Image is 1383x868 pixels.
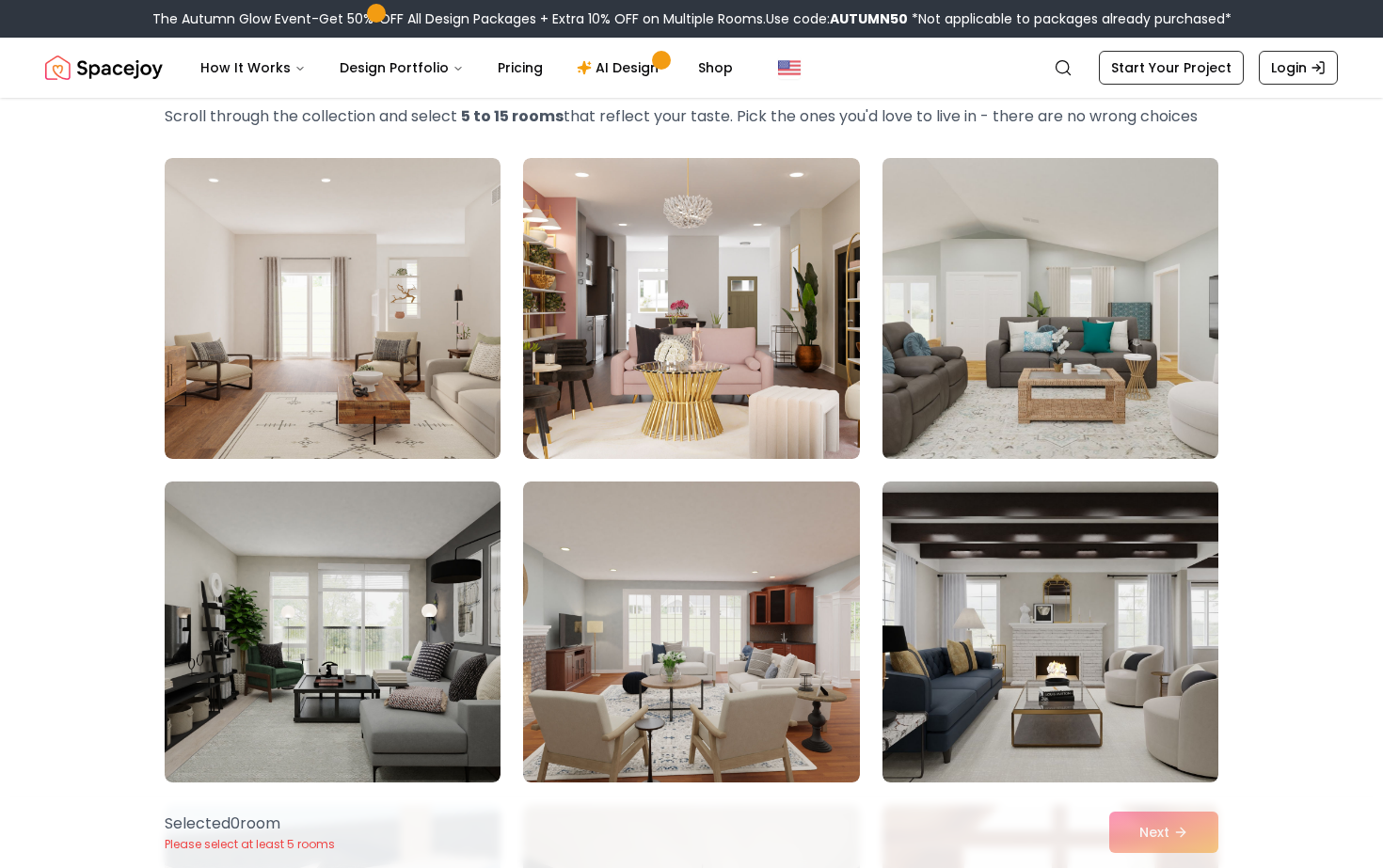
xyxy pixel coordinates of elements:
img: Room room-4 [165,481,501,782]
a: Spacejoy [45,49,163,87]
img: Room room-2 [523,158,859,459]
button: How It Works [185,49,321,87]
span: *Not applicable to packages already purchased* [908,9,1232,28]
img: Spacejoy Logo [45,49,163,87]
span: Use code: [766,9,908,28]
a: AI Design [562,49,679,87]
nav: Global [45,38,1338,98]
img: Room room-6 [882,481,1218,782]
p: Please select at least 5 rooms [165,837,335,852]
img: Room room-3 [874,150,1227,466]
a: Login [1259,51,1338,85]
img: Room room-5 [523,481,859,782]
nav: Main [185,49,748,87]
button: Design Portfolio [325,49,479,87]
a: Pricing [483,49,558,87]
img: Room room-1 [165,158,501,459]
a: Shop [683,49,748,87]
a: Start Your Project [1099,51,1244,85]
img: United States [778,56,801,79]
div: The Autumn Glow Event-Get 50% OFF All Design Packages + Extra 10% OFF on Multiple Rooms. [152,9,1232,28]
b: AUTUMN50 [830,9,908,28]
p: Scroll through the collection and select that reflect your taste. Pick the ones you'd love to liv... [165,105,1218,128]
p: Selected 0 room [165,813,335,835]
strong: 5 to 15 rooms [461,105,564,127]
